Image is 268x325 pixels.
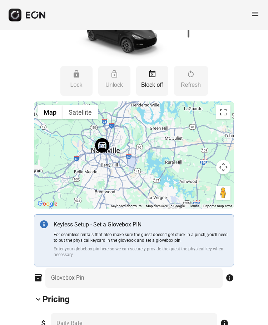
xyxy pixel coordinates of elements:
[68,12,168,62] img: car
[43,294,70,305] h2: Pricing
[216,186,230,200] button: Drag Pegman onto the map to open Street View
[251,10,259,18] span: menu
[34,295,43,304] span: keyboard_arrow_down
[63,105,98,119] button: Show satellite imagery
[51,274,84,282] label: Glovebox Pin
[216,105,230,119] button: Toggle fullscreen view
[148,70,157,78] span: event_busy
[40,220,48,228] img: info
[216,160,230,174] button: Map camera controls
[54,246,228,257] p: Enter your globebox pin here so we can securely provide the guest the physical key when necessary.
[111,204,142,209] button: Keyboard shortcuts
[140,81,165,89] p: Block off
[225,274,234,282] span: info
[36,199,59,209] img: Google
[54,232,228,243] p: For seamless rentals that also make sure the guest doesn’t get stuck in a pinch, you’ll need to p...
[136,66,168,96] button: Block off
[34,274,43,282] span: inventory_2
[203,204,232,208] a: Report a map error
[189,204,199,208] a: Terms (opens in new tab)
[36,199,59,209] a: Open this area in Google Maps (opens a new window)
[146,204,185,208] span: Map data ©2025 Google
[38,105,63,119] button: Show street map
[54,220,228,229] p: Keyless Setup - Set a Glovebox PIN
